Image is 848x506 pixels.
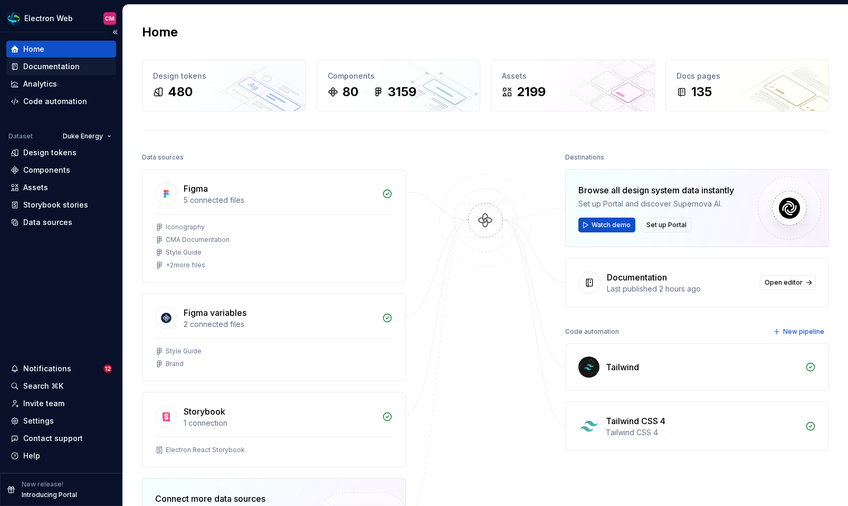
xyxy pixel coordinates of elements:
[184,182,208,195] div: Figma
[491,60,655,111] a: Assets2199
[142,169,406,283] a: Figma5 connected filesIconographyCMA DocumentationStyle Guide+2more files
[184,319,376,330] div: 2 connected files
[8,132,33,140] div: Dataset
[6,76,116,92] a: Analytics
[155,492,298,505] div: Connect more data sources
[23,363,71,374] div: Notifications
[517,83,546,100] div: 2199
[23,433,83,444] div: Contact support
[142,293,406,381] a: Figma variables2 connected filesStyle GuideBrand
[142,24,178,41] h2: Home
[6,41,116,58] a: Home
[23,147,77,158] div: Design tokens
[6,395,116,412] a: Invite team
[23,79,57,89] div: Analytics
[142,60,306,111] a: Design tokens480
[23,398,64,409] div: Invite team
[607,284,754,294] div: Last published 2 hours ago
[22,480,63,489] p: New release!
[58,129,116,144] button: Duke Energy
[23,182,48,193] div: Assets
[665,60,830,111] a: Docs pages135
[691,83,712,100] div: 135
[24,13,73,24] div: Electron Web
[502,71,644,81] div: Assets
[770,324,829,339] button: New pipeline
[765,278,803,287] span: Open editor
[103,364,112,373] span: 12
[6,196,116,213] a: Storybook stories
[142,150,184,165] div: Data sources
[388,83,416,100] div: 3159
[184,418,376,428] div: 1 connection
[166,446,245,454] div: Electron React Storybook
[342,83,358,100] div: 80
[6,179,116,196] a: Assets
[606,361,639,373] div: Tailwind
[565,324,619,339] div: Code automation
[592,221,631,229] span: Watch demo
[23,165,70,175] div: Components
[642,218,691,232] button: Set up Portal
[7,12,20,25] img: f6f21888-ac52-4431-a6ea-009a12e2bf23.png
[578,218,635,232] button: Watch demo
[2,7,120,30] button: Electron WebCM
[578,184,734,196] div: Browse all design system data instantly
[142,392,406,467] a: Storybook1 connectionElectron React Storybook
[153,71,295,81] div: Design tokens
[6,413,116,429] a: Settings
[166,347,202,355] div: Style Guide
[6,58,116,75] a: Documentation
[23,61,80,72] div: Documentation
[105,14,115,23] div: CM
[184,195,376,205] div: 5 connected files
[168,83,193,100] div: 480
[6,360,116,377] button: Notifications12
[23,44,44,54] div: Home
[677,71,818,81] div: Docs pages
[22,491,77,499] p: Introducing Portal
[6,430,116,447] button: Contact support
[6,144,116,161] a: Design tokens
[23,200,88,210] div: Storybook stories
[760,275,816,290] a: Open editor
[646,221,687,229] span: Set up Portal
[317,60,481,111] a: Components803159
[23,451,40,461] div: Help
[607,271,667,284] div: Documentation
[184,306,246,319] div: Figma variables
[166,261,205,269] div: + 2 more files
[6,214,116,231] a: Data sources
[23,416,54,426] div: Settings
[565,150,604,165] div: Destinations
[23,217,72,228] div: Data sources
[184,405,225,418] div: Storybook
[578,199,734,209] div: Set up Portal and discover Supernova AI.
[166,360,184,368] div: Brand
[6,162,116,179] a: Components
[166,223,205,231] div: Iconography
[6,378,116,395] button: Search ⌘K
[6,93,116,110] a: Code automation
[166,236,230,244] div: CMA Documentation
[63,132,103,140] span: Duke Energy
[23,381,63,391] div: Search ⌘K
[783,327,824,336] span: New pipeline
[328,71,470,81] div: Components
[6,447,116,464] button: Help
[606,427,799,438] div: Tailwind CSS 4
[108,25,122,40] button: Collapse sidebar
[23,96,87,107] div: Code automation
[606,415,665,427] div: Tailwind CSS 4
[166,248,202,257] div: Style Guide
